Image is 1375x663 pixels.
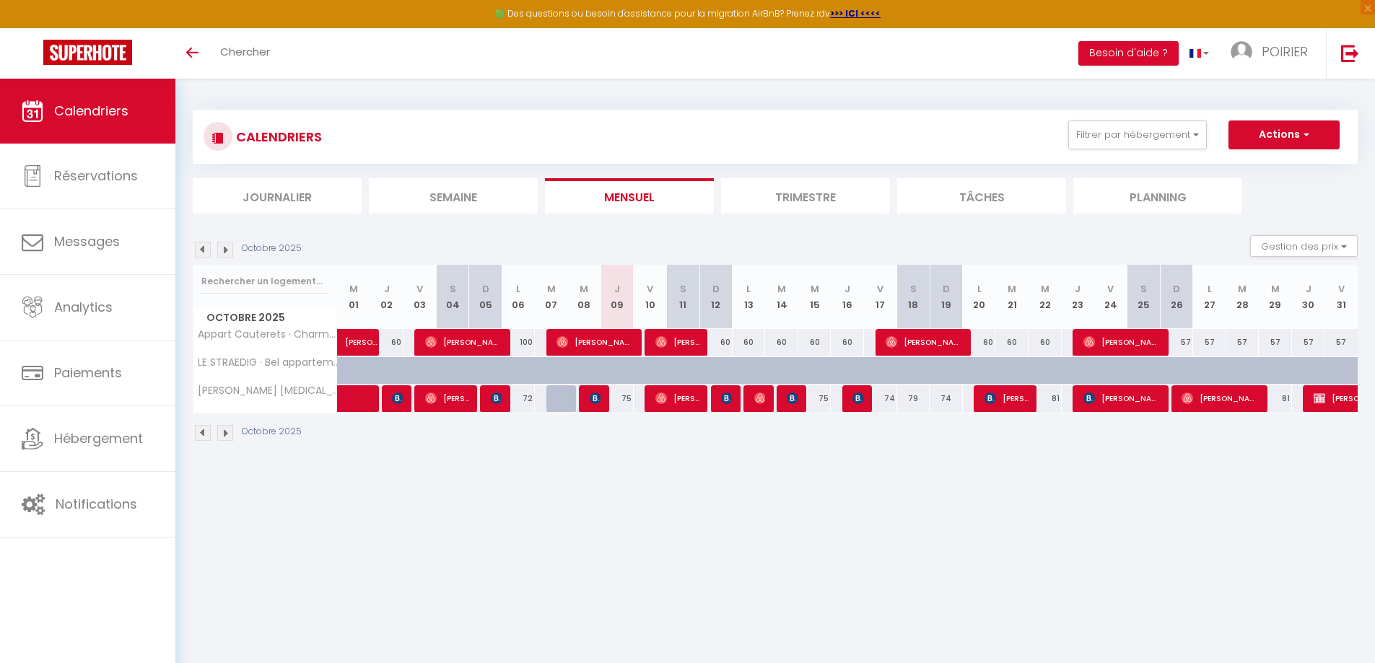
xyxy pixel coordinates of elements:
th: 18 [897,265,930,329]
th: 29 [1259,265,1292,329]
abbr: V [647,282,653,296]
span: [PERSON_NAME] [392,385,403,412]
abbr: M [777,282,786,296]
th: 21 [995,265,1029,329]
span: [PERSON_NAME] [787,385,798,412]
span: [PERSON_NAME] [491,385,502,412]
div: 57 [1193,329,1226,356]
th: 26 [1160,265,1193,329]
th: 15 [798,265,831,329]
div: 60 [798,329,831,356]
button: Gestion des prix [1250,235,1358,257]
abbr: L [977,282,982,296]
div: 60 [963,329,996,356]
span: Réservations [54,167,138,185]
th: 01 [338,265,371,329]
abbr: S [450,282,456,296]
div: 79 [897,385,930,412]
th: 30 [1292,265,1325,329]
abbr: V [877,282,883,296]
span: [PERSON_NAME] [886,328,963,356]
span: [PERSON_NAME] [425,385,469,412]
div: 57 [1160,329,1193,356]
th: 05 [469,265,502,329]
div: 57 [1226,329,1260,356]
li: Journalier [193,178,362,214]
button: Besoin d'aide ? [1078,41,1179,66]
span: Analytics [54,298,113,316]
li: Tâches [897,178,1066,214]
abbr: D [1173,282,1180,296]
span: [PERSON_NAME] [MEDICAL_DATA] · Charmant 3 pièces- [GEOGRAPHIC_DATA] avec parking [196,385,340,396]
span: [PERSON_NAME] [590,385,601,412]
th: 16 [831,265,864,329]
div: 72 [502,385,535,412]
span: Messages [54,232,120,250]
th: 06 [502,265,535,329]
div: 60 [1029,329,1062,356]
span: [PERSON_NAME] [1083,328,1161,356]
abbr: J [1075,282,1081,296]
img: logout [1341,44,1359,62]
a: >>> ICI <<<< [830,7,881,19]
span: [PERSON_NAME] [852,385,863,412]
abbr: M [811,282,819,296]
div: 74 [930,385,963,412]
img: Super Booking [43,40,132,65]
button: Actions [1228,120,1340,149]
input: Rechercher un logement... [201,268,329,294]
th: 02 [370,265,403,329]
abbr: M [1271,282,1280,296]
button: Filtrer par hébergement [1068,120,1207,149]
th: 08 [568,265,601,329]
th: 25 [1127,265,1161,329]
span: Hébergement [54,429,143,447]
abbr: D [943,282,950,296]
th: 03 [403,265,437,329]
th: 04 [436,265,469,329]
abbr: V [416,282,423,296]
p: Octobre 2025 [242,242,302,255]
li: Trimestre [721,178,890,214]
a: [PERSON_NAME] Krystella [PERSON_NAME] [338,329,371,356]
span: LE STRAEDIG · Bel appartement 3 chambres Hypercentre/parking [196,357,340,368]
div: 81 [1029,385,1062,412]
img: ... [1231,41,1252,63]
th: 07 [535,265,568,329]
th: 22 [1029,265,1062,329]
th: 23 [1062,265,1095,329]
abbr: M [349,282,358,296]
th: 17 [864,265,897,329]
a: Chercher [209,28,281,79]
abbr: S [1140,282,1147,296]
span: Chercher [220,44,270,59]
abbr: L [516,282,520,296]
div: 60 [765,329,798,356]
span: [PERSON_NAME] Krystella [PERSON_NAME] [345,321,378,348]
abbr: V [1107,282,1114,296]
th: 09 [601,265,634,329]
div: 57 [1324,329,1358,356]
h3: CALENDRIERS [232,120,322,153]
abbr: J [844,282,850,296]
span: Paiements [54,364,122,382]
a: ... POIRIER [1220,28,1326,79]
span: [PERSON_NAME] [425,328,502,356]
th: 27 [1193,265,1226,329]
abbr: J [1306,282,1311,296]
span: Segbor Senyo [754,385,765,412]
th: 10 [634,265,667,329]
abbr: S [910,282,917,296]
th: 20 [963,265,996,329]
span: [PERSON_NAME] [985,385,1029,412]
span: POIRIER [1262,43,1308,61]
li: Planning [1073,178,1242,214]
div: 75 [601,385,634,412]
div: 74 [864,385,897,412]
span: [PERSON_NAME] [1182,385,1259,412]
th: 19 [930,265,963,329]
th: 11 [666,265,699,329]
span: [PERSON_NAME] [655,328,699,356]
li: Mensuel [545,178,714,214]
